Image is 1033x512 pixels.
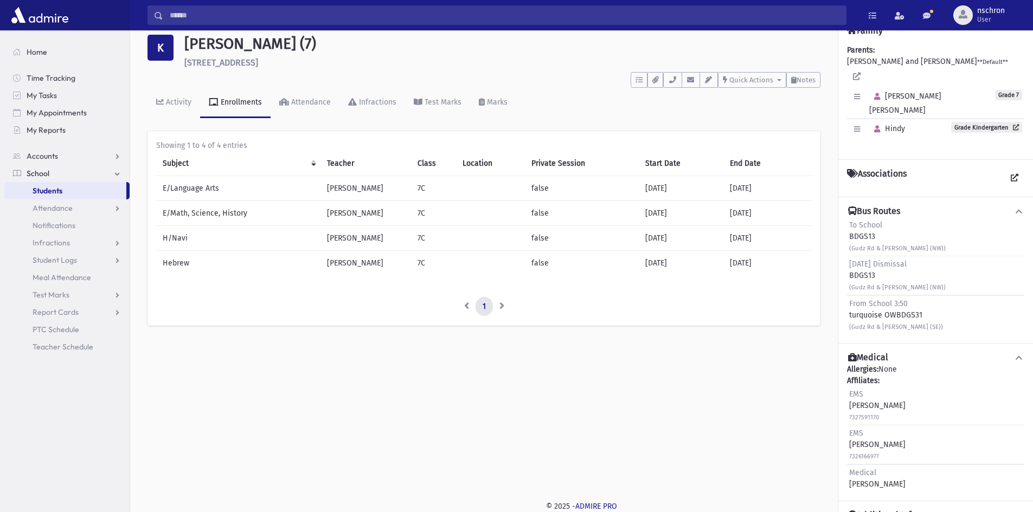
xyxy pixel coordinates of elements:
[729,76,773,84] span: Quick Actions
[485,98,508,107] div: Marks
[164,98,191,107] div: Activity
[723,151,812,176] th: End Date
[849,467,906,490] div: [PERSON_NAME]
[718,72,786,88] button: Quick Actions
[525,225,639,250] td: false
[723,225,812,250] td: [DATE]
[219,98,262,107] div: Enrollments
[849,299,908,308] span: From School 3:50
[849,260,907,269] span: [DATE] Dismissal
[27,125,66,135] span: My Reports
[4,303,130,321] a: Report Cards
[156,250,320,275] td: Hebrew
[639,176,724,200] td: [DATE]
[156,176,320,200] td: E/Language Arts
[869,92,941,115] span: [PERSON_NAME] [PERSON_NAME]
[33,186,62,196] span: Students
[4,165,130,182] a: School
[200,88,271,118] a: Enrollments
[849,429,863,438] span: EMS
[995,90,1022,100] span: Grade 7
[27,73,75,83] span: Time Tracking
[4,147,130,165] a: Accounts
[849,258,946,293] div: BDGS13
[797,76,816,84] span: Notes
[847,364,1024,492] div: None
[27,47,47,57] span: Home
[27,168,49,178] span: School
[163,5,846,25] input: Search
[723,250,812,275] td: [DATE]
[156,151,320,176] th: Subject
[849,427,906,462] div: [PERSON_NAME]
[339,88,405,118] a: Infractions
[320,225,411,250] td: [PERSON_NAME]
[977,15,1005,24] span: User
[422,98,461,107] div: Test Marks
[4,43,130,61] a: Home
[847,44,1024,151] div: [PERSON_NAME] and [PERSON_NAME]
[33,221,75,230] span: Notifications
[849,390,863,399] span: EMS
[951,122,1022,133] a: Grade Kindergarten
[847,376,880,385] b: Affiliates:
[847,206,1024,217] button: Bus Routes
[525,200,639,225] td: false
[4,251,130,269] a: Student Logs
[847,46,875,55] b: Parents:
[849,468,876,477] span: Medical
[456,151,525,176] th: Location
[723,200,812,225] td: [DATE]
[33,307,79,317] span: Report Cards
[289,98,331,107] div: Attendance
[849,245,946,252] small: (Gudz Rd & [PERSON_NAME] (NW))
[849,388,906,423] div: [PERSON_NAME]
[4,321,130,338] a: PTC Schedule
[9,4,71,26] img: AdmirePro
[320,250,411,275] td: [PERSON_NAME]
[525,176,639,200] td: false
[575,502,617,511] a: ADMIRE PRO
[4,234,130,251] a: Infractions
[33,255,77,265] span: Student Logs
[4,69,130,87] a: Time Tracking
[723,176,812,200] td: [DATE]
[33,203,73,213] span: Attendance
[4,182,126,199] a: Students
[847,352,1024,364] button: Medical
[405,88,470,118] a: Test Marks
[320,176,411,200] td: [PERSON_NAME]
[525,250,639,275] td: false
[847,25,883,36] h4: Family
[4,121,130,139] a: My Reports
[639,225,724,250] td: [DATE]
[27,151,58,161] span: Accounts
[639,151,724,176] th: Start Date
[33,325,79,334] span: PTC Schedule
[4,269,130,286] a: Meal Attendance
[33,273,91,282] span: Meal Attendance
[4,217,130,234] a: Notifications
[470,88,516,118] a: Marks
[847,168,907,188] h4: Associations
[33,290,69,300] span: Test Marks
[639,250,724,275] td: [DATE]
[411,225,457,250] td: 7C
[848,206,900,217] h4: Bus Routes
[849,284,946,291] small: (Gudz Rd & [PERSON_NAME] (NW))
[977,7,1005,15] span: nschron
[320,200,411,225] td: [PERSON_NAME]
[411,200,457,225] td: 7C
[4,87,130,104] a: My Tasks
[4,104,130,121] a: My Appointments
[849,323,943,330] small: (Gudz Rd & [PERSON_NAME] (SE))
[357,98,396,107] div: Infractions
[27,108,87,118] span: My Appointments
[4,199,130,217] a: Attendance
[156,225,320,250] td: H/Navi
[4,338,130,355] a: Teacher Schedule
[33,342,93,352] span: Teacher Schedule
[411,250,457,275] td: 7C
[849,298,943,332] div: turquoise OWBDGS31
[847,365,878,374] b: Allergies:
